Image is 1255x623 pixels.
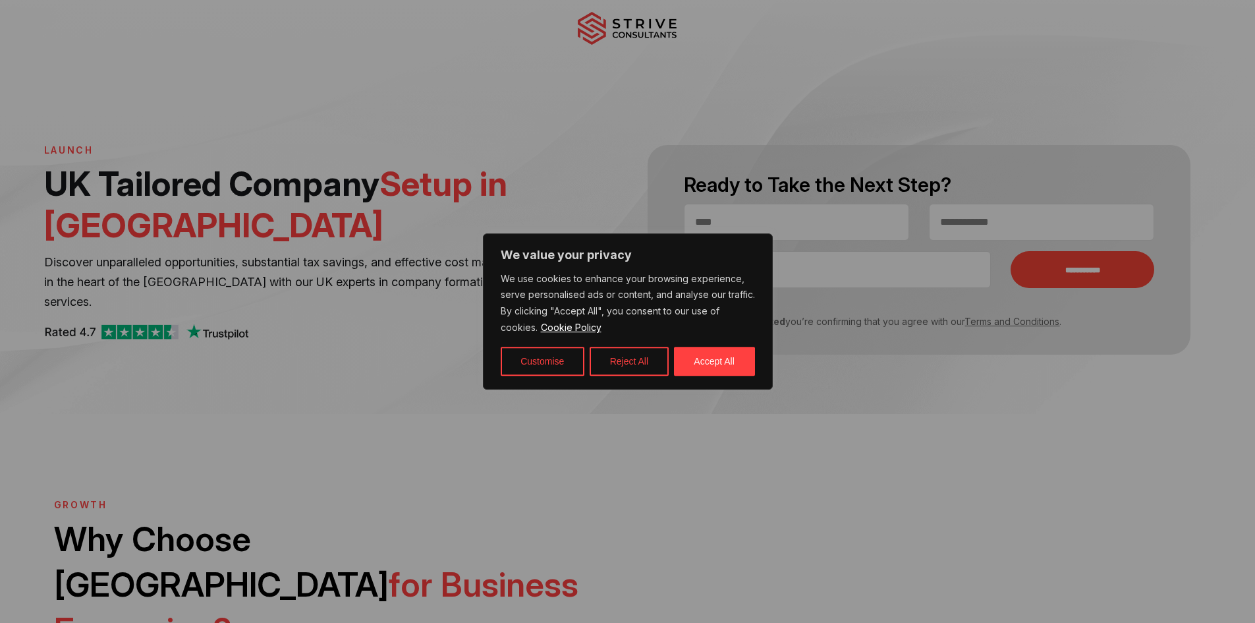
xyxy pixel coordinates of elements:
[501,271,755,337] p: We use cookies to enhance your browsing experience, serve personalised ads or content, and analys...
[674,347,755,376] button: Accept All
[540,321,602,334] a: Cookie Policy
[590,347,669,376] button: Reject All
[501,347,584,376] button: Customise
[501,247,755,263] p: We value your privacy
[483,233,773,390] div: We value your privacy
